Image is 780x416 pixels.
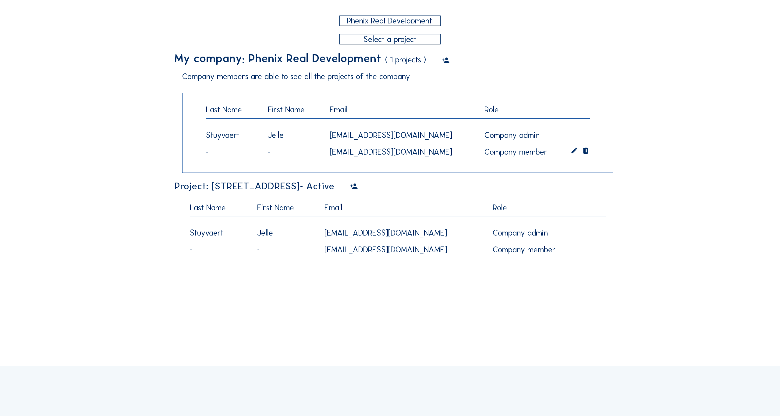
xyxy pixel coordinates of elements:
div: First Name [264,102,326,118]
div: [EMAIL_ADDRESS][DOMAIN_NAME] [321,225,489,241]
div: Role [489,200,590,216]
div: company member [484,148,570,156]
div: Role [481,102,574,118]
div: Email [321,200,489,216]
div: - [264,144,326,160]
div: Phenix Real Development [344,18,435,23]
div: Phenix Real Development [340,16,441,26]
div: company admin [484,131,570,139]
div: company admin [493,229,548,237]
div: First Name [253,200,321,216]
div: Last Name [202,102,264,118]
div: Jelle [253,225,321,241]
div: Stuyvaert [202,128,264,143]
div: Stuyvaert [186,225,253,241]
div: Email [326,102,481,118]
div: Last Name [186,200,253,216]
div: [EMAIL_ADDRESS][DOMAIN_NAME] [326,128,481,143]
div: ( 1 projects ) [385,53,426,68]
div: My company: Phenix Real Development [174,53,381,64]
div: Jelle [264,128,326,143]
div: [EMAIL_ADDRESS][DOMAIN_NAME] [326,144,481,160]
div: - [202,144,264,160]
span: - Active [300,180,334,192]
div: company member [493,246,556,254]
div: [EMAIL_ADDRESS][DOMAIN_NAME] [321,242,489,257]
div: Company members are able to see all the projects of the company [182,72,606,81]
div: - [253,242,321,257]
div: - [186,242,253,257]
div: Project: [STREET_ADDRESS] [174,181,334,191]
